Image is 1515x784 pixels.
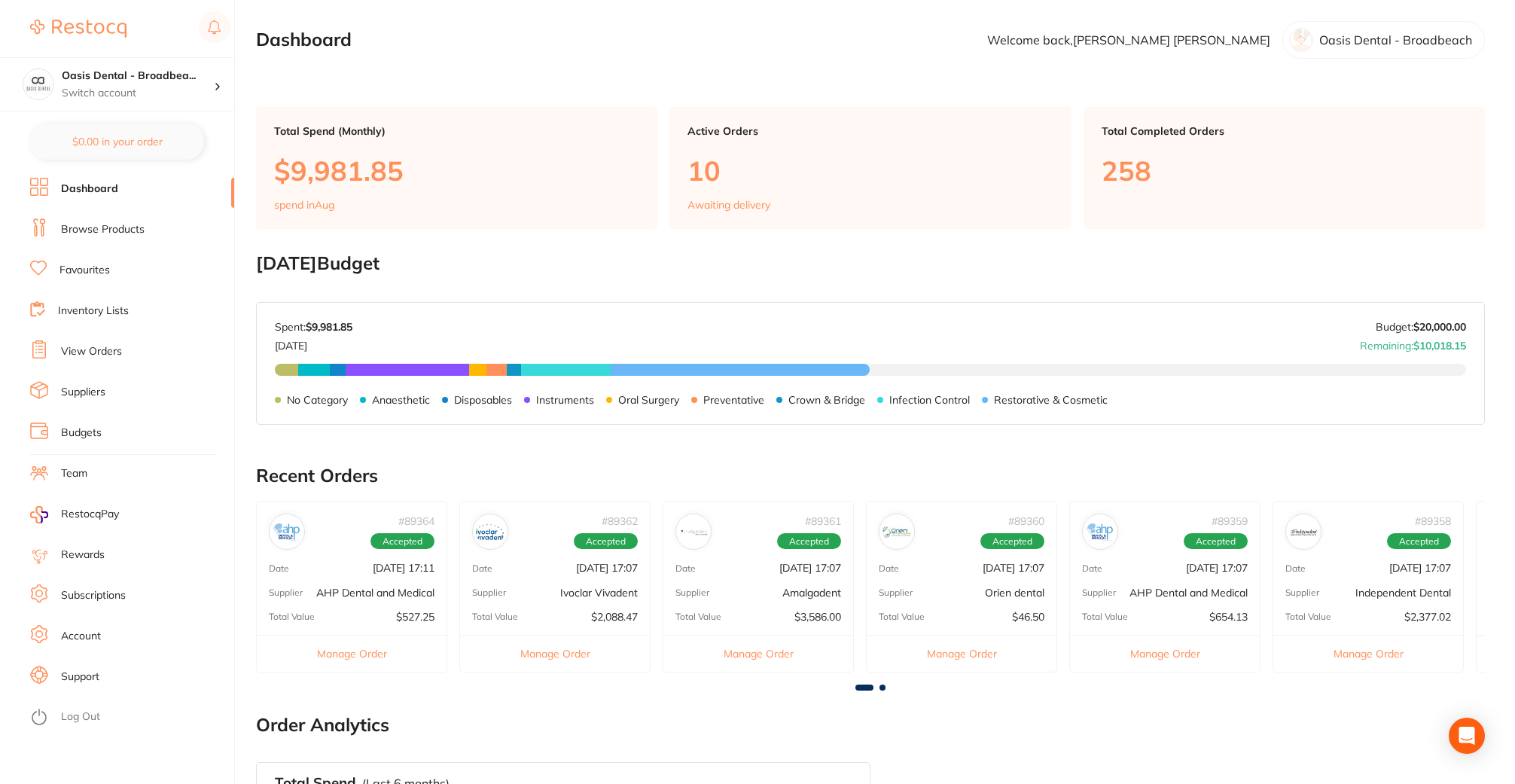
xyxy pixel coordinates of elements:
button: Manage Order [1273,635,1463,672]
img: Amalgadent [679,517,708,546]
p: [DATE] [275,334,352,352]
p: Remaining: [1360,334,1466,352]
a: Total Completed Orders258 [1084,107,1485,229]
a: Account [61,629,101,644]
p: Supplier [675,587,709,598]
p: Independent Dental [1355,587,1451,599]
p: Total Value [675,612,721,622]
strong: $10,018.15 [1413,339,1466,352]
p: [DATE] 17:07 [1186,562,1248,574]
p: Budget: [1376,321,1466,333]
p: $3,586.00 [794,611,841,623]
p: Spent: [275,321,352,333]
h2: Order Analytics [256,715,1485,736]
p: Active Orders [687,125,1053,137]
p: Preventative [703,394,764,406]
p: Total Value [1285,612,1331,622]
p: Ivoclar Vivadent [560,587,638,599]
span: Accepted [1387,533,1451,550]
p: Total Value [472,612,518,622]
button: $0.00 in your order [30,124,204,160]
p: # 89361 [805,515,841,527]
button: Manage Order [867,635,1056,672]
strong: $9,981.85 [306,320,352,334]
p: Supplier [1285,587,1319,598]
span: Accepted [777,533,841,550]
a: Log Out [61,709,100,725]
a: View Orders [61,344,122,359]
a: Support [61,670,99,685]
p: $46.50 [1012,611,1044,623]
p: Date [1082,563,1102,574]
p: Date [675,563,696,574]
p: AHP Dental and Medical [316,587,434,599]
button: Manage Order [663,635,853,672]
p: Awaiting delivery [687,199,770,211]
p: No Category [287,394,348,406]
p: Welcome back, [PERSON_NAME] [PERSON_NAME] [987,33,1270,47]
p: Supplier [269,587,303,598]
p: Oral Surgery [618,394,679,406]
a: Restocq Logo [30,11,127,46]
p: $9,981.85 [274,155,639,186]
div: Open Intercom Messenger [1449,718,1485,754]
p: AHP Dental and Medical [1129,587,1248,599]
p: 10 [687,155,1053,186]
p: spend in Aug [274,199,334,211]
p: Switch account [62,86,214,101]
a: Total Spend (Monthly)$9,981.85spend inAug [256,107,657,229]
img: AHP Dental and Medical [1086,517,1114,546]
img: Restocq Logo [30,20,127,38]
button: Manage Order [460,635,650,672]
a: RestocqPay [30,506,119,523]
p: Total Value [1082,612,1128,622]
p: Instruments [536,394,594,406]
p: Total Value [269,612,315,622]
p: [DATE] 17:07 [1389,562,1451,574]
span: RestocqPay [61,507,119,522]
span: Accepted [980,533,1044,550]
p: Disposables [454,394,512,406]
h4: Oasis Dental - Broadbeach [62,69,214,84]
p: Oasis Dental - Broadbeach [1319,33,1472,47]
p: Crown & Bridge [788,394,865,406]
p: 258 [1102,155,1467,186]
a: Dashboard [61,182,118,197]
p: # 89360 [1008,515,1044,527]
a: Inventory Lists [58,304,129,319]
h2: [DATE] Budget [256,253,1485,274]
p: # 89364 [398,515,434,527]
p: $2,088.47 [591,611,638,623]
p: Restorative & Cosmetic [994,394,1108,406]
span: Accepted [1184,533,1248,550]
p: [DATE] 17:07 [779,562,841,574]
p: Total Spend (Monthly) [274,125,639,137]
p: Date [1285,563,1306,574]
a: Team [61,466,87,481]
p: Amalgadent [782,587,841,599]
img: Ivoclar Vivadent [476,517,504,546]
p: Date [269,563,289,574]
p: $2,377.02 [1404,611,1451,623]
a: Browse Products [61,222,145,237]
a: Favourites [59,263,110,278]
a: Budgets [61,426,102,441]
button: Manage Order [257,635,447,672]
p: $654.13 [1209,611,1248,623]
img: RestocqPay [30,506,48,523]
img: Orien dental [882,517,911,546]
button: Log Out [30,706,230,730]
img: Independent Dental [1289,517,1318,546]
p: Supplier [472,587,506,598]
p: Supplier [1082,587,1116,598]
p: Total Completed Orders [1102,125,1467,137]
a: Subscriptions [61,588,126,603]
p: # 89362 [602,515,638,527]
a: Active Orders10Awaiting delivery [669,107,1071,229]
p: Anaesthetic [372,394,430,406]
strong: $20,000.00 [1413,320,1466,334]
p: [DATE] 17:07 [576,562,638,574]
p: [DATE] 17:07 [983,562,1044,574]
h2: Dashboard [256,29,352,50]
p: $527.25 [396,611,434,623]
